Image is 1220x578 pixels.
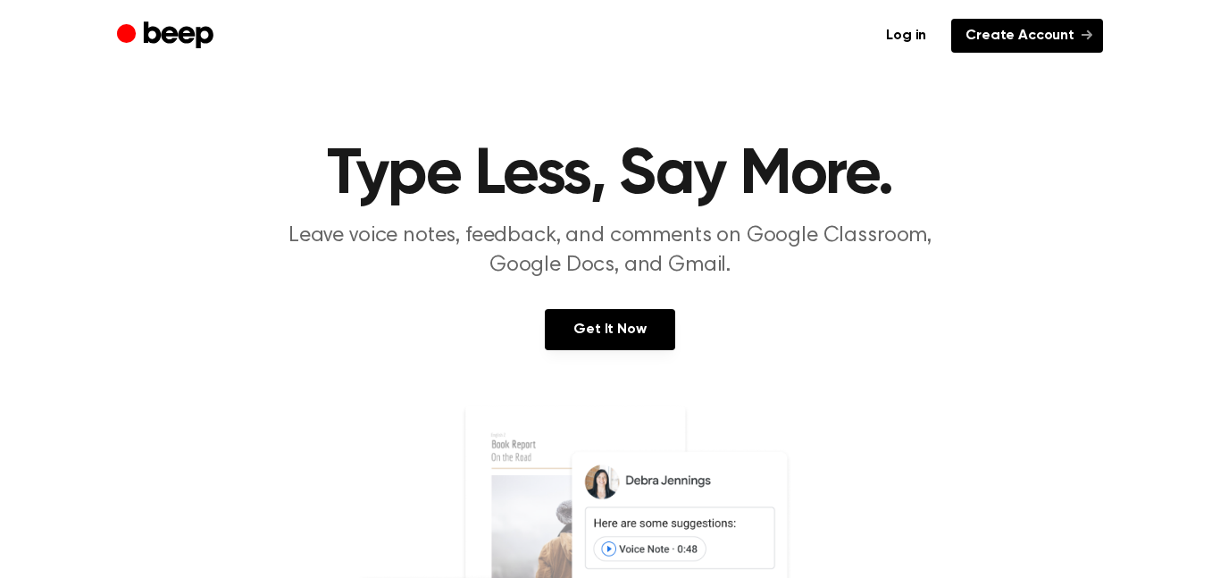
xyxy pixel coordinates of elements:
h1: Type Less, Say More. [153,143,1067,207]
a: Log in [872,19,940,53]
a: Beep [117,19,218,54]
a: Get It Now [545,309,674,350]
a: Create Account [951,19,1103,53]
p: Leave voice notes, feedback, and comments on Google Classroom, Google Docs, and Gmail. [267,222,953,281]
